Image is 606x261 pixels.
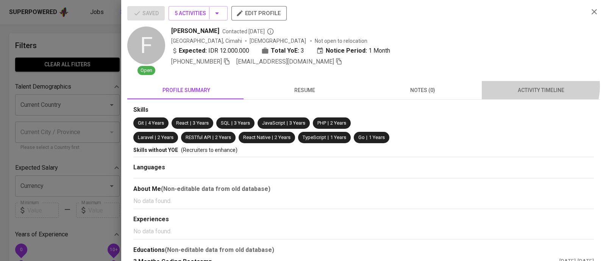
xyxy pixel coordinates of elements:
[330,134,346,140] span: 1 Years
[250,86,359,95] span: resume
[237,8,281,18] span: edit profile
[171,37,242,45] div: [GEOGRAPHIC_DATA], Cimahi
[328,120,329,127] span: |
[179,46,207,55] b: Expected:
[186,134,211,140] span: RESTful API
[330,120,346,126] span: 2 Years
[303,134,326,140] span: TypeScript
[316,46,390,55] div: 1 Month
[133,184,594,194] div: About Me
[193,120,209,126] span: 3 Years
[176,120,189,126] span: React
[138,120,144,126] span: Git
[315,37,367,45] p: Not open to relocation
[133,245,594,255] div: Educations
[366,134,367,141] span: |
[236,58,334,65] span: [EMAIL_ADDRESS][DOMAIN_NAME]
[171,58,222,65] span: [PHONE_NUMBER]
[171,27,219,36] span: [PERSON_NAME]
[165,246,274,253] b: (Non-editable data from old database)
[267,28,274,35] svg: By Batam recruiter
[262,120,285,126] span: JavaScript
[301,46,304,55] span: 3
[289,120,305,126] span: 3 Years
[221,120,230,126] span: SQL
[326,46,367,55] b: Notice Period:
[190,120,191,127] span: |
[138,134,153,140] span: Laravel
[222,28,274,35] span: Contacted [DATE]
[250,37,307,45] span: [DEMOGRAPHIC_DATA]
[155,134,156,141] span: |
[133,163,594,172] div: Languages
[234,120,250,126] span: 3 Years
[137,67,155,74] span: Open
[161,185,270,192] b: (Non-editable data from old database)
[231,120,233,127] span: |
[175,9,222,18] span: 5 Activities
[231,10,287,16] a: edit profile
[271,46,299,55] b: Total YoE:
[133,147,178,153] span: Skills without YOE
[169,6,228,20] button: 5 Activities
[287,120,288,127] span: |
[133,227,594,236] p: No data found.
[127,27,165,64] div: F
[212,134,214,141] span: |
[215,134,231,140] span: 2 Years
[133,197,594,206] p: No data found.
[158,134,173,140] span: 2 Years
[132,86,241,95] span: profile summary
[171,46,249,55] div: IDR 12.000.000
[328,134,329,141] span: |
[317,120,326,126] span: PHP
[486,86,595,95] span: activity timeline
[145,120,147,127] span: |
[272,134,273,141] span: |
[369,134,385,140] span: 1 Years
[148,120,164,126] span: 4 Years
[368,86,477,95] span: notes (0)
[181,147,237,153] span: (Recruiters to enhance)
[358,134,365,140] span: Go
[133,106,594,114] div: Skills
[231,6,287,20] button: edit profile
[275,134,291,140] span: 2 Years
[243,134,270,140] span: React Native
[133,215,594,224] div: Experiences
